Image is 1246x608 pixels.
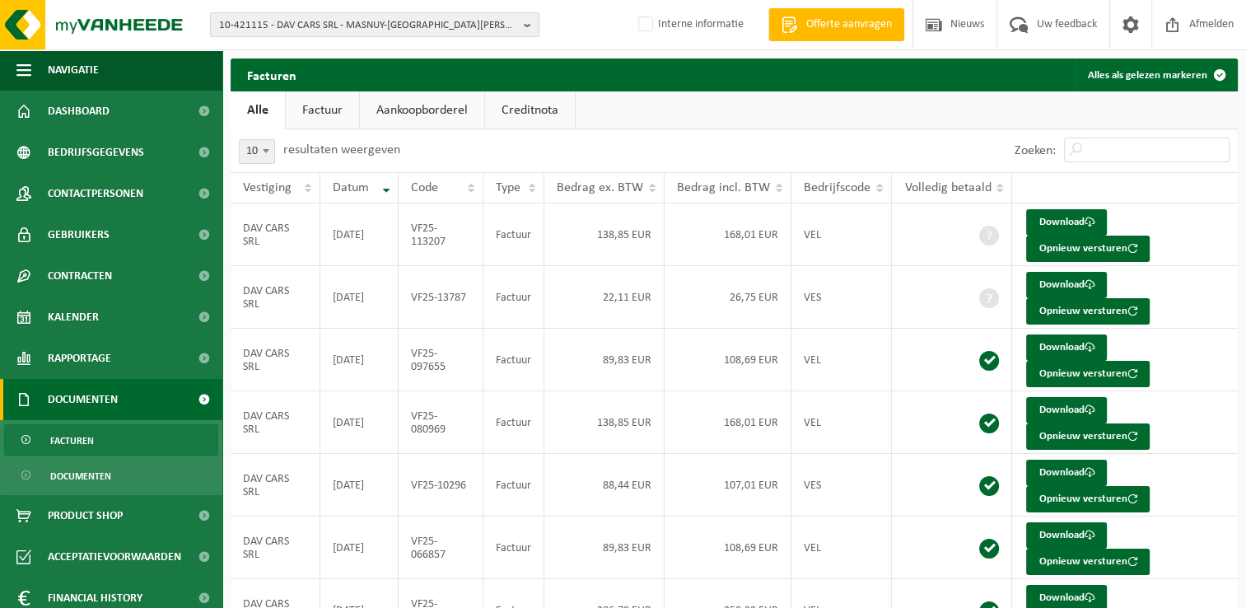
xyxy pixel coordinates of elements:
[804,181,870,194] span: Bedrijfscode
[1026,460,1107,486] a: Download
[210,12,539,37] button: 10-421115 - DAV CARS SRL - MASNUY-[GEOGRAPHIC_DATA][PERSON_NAME]
[1026,236,1150,262] button: Opnieuw versturen
[557,181,643,194] span: Bedrag ex. BTW
[791,266,892,329] td: VES
[483,329,544,391] td: Factuur
[231,91,285,129] a: Alle
[1026,486,1150,512] button: Opnieuw versturen
[320,203,399,266] td: [DATE]
[48,255,112,297] span: Contracten
[485,91,575,129] a: Creditnota
[399,203,483,266] td: VF25-113207
[48,91,110,132] span: Dashboard
[4,460,218,491] a: Documenten
[231,58,313,91] h2: Facturen
[48,379,118,420] span: Documenten
[231,454,320,517] td: DAV CARS SRL
[665,329,791,391] td: 108,69 EUR
[48,132,144,173] span: Bedrijfsgegevens
[665,203,791,266] td: 168,01 EUR
[320,329,399,391] td: [DATE]
[1026,549,1150,575] button: Opnieuw versturen
[239,139,275,164] span: 10
[791,517,892,579] td: VEL
[231,517,320,579] td: DAV CARS SRL
[1026,397,1107,423] a: Download
[677,181,770,194] span: Bedrag incl. BTW
[1026,423,1150,450] button: Opnieuw versturen
[50,425,94,456] span: Facturen
[399,454,483,517] td: VF25-10296
[1026,298,1150,325] button: Opnieuw versturen
[904,181,991,194] span: Volledig betaald
[791,391,892,454] td: VEL
[48,214,110,255] span: Gebruikers
[544,266,665,329] td: 22,11 EUR
[1026,209,1107,236] a: Download
[483,266,544,329] td: Factuur
[802,16,896,33] span: Offerte aanvragen
[791,203,892,266] td: VEL
[665,517,791,579] td: 108,69 EUR
[1026,522,1107,549] a: Download
[544,517,665,579] td: 89,83 EUR
[411,181,438,194] span: Code
[483,517,544,579] td: Factuur
[1075,58,1236,91] button: Alles als gelezen markeren
[544,203,665,266] td: 138,85 EUR
[483,391,544,454] td: Factuur
[219,13,517,38] span: 10-421115 - DAV CARS SRL - MASNUY-[GEOGRAPHIC_DATA][PERSON_NAME]
[48,536,181,578] span: Acceptatievoorwaarden
[48,173,143,214] span: Contactpersonen
[635,12,744,37] label: Interne informatie
[1026,272,1107,298] a: Download
[231,266,320,329] td: DAV CARS SRL
[791,329,892,391] td: VEL
[1026,334,1107,361] a: Download
[231,203,320,266] td: DAV CARS SRL
[665,454,791,517] td: 107,01 EUR
[665,391,791,454] td: 168,01 EUR
[496,181,520,194] span: Type
[320,517,399,579] td: [DATE]
[1015,144,1056,157] label: Zoeken:
[665,266,791,329] td: 26,75 EUR
[231,329,320,391] td: DAV CARS SRL
[544,329,665,391] td: 89,83 EUR
[399,266,483,329] td: VF25-13787
[320,266,399,329] td: [DATE]
[48,49,99,91] span: Navigatie
[399,391,483,454] td: VF25-080969
[50,461,111,492] span: Documenten
[544,391,665,454] td: 138,85 EUR
[240,140,274,163] span: 10
[399,517,483,579] td: VF25-066857
[333,181,369,194] span: Datum
[768,8,904,41] a: Offerte aanvragen
[791,454,892,517] td: VES
[283,143,400,157] label: resultaten weergeven
[231,391,320,454] td: DAV CARS SRL
[483,203,544,266] td: Factuur
[320,391,399,454] td: [DATE]
[1026,361,1150,387] button: Opnieuw versturen
[48,297,99,338] span: Kalender
[320,454,399,517] td: [DATE]
[48,495,123,536] span: Product Shop
[243,181,292,194] span: Vestiging
[360,91,484,129] a: Aankoopborderel
[48,338,111,379] span: Rapportage
[4,424,218,456] a: Facturen
[483,454,544,517] td: Factuur
[286,91,359,129] a: Factuur
[399,329,483,391] td: VF25-097655
[544,454,665,517] td: 88,44 EUR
